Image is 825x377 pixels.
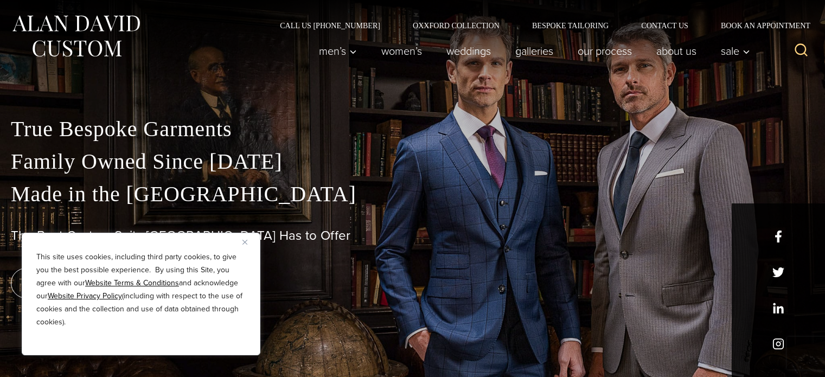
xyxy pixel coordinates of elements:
[625,22,705,29] a: Contact Us
[242,240,247,245] img: Close
[516,22,625,29] a: Bespoke Tailoring
[566,40,644,62] a: Our Process
[48,290,122,302] a: Website Privacy Policy
[11,113,814,210] p: True Bespoke Garments Family Owned Since [DATE] Made in the [GEOGRAPHIC_DATA]
[264,22,396,29] a: Call Us [PHONE_NUMBER]
[264,22,814,29] nav: Secondary Navigation
[503,40,566,62] a: Galleries
[705,22,814,29] a: Book an Appointment
[319,46,357,56] span: Men’s
[242,235,255,248] button: Close
[36,251,246,329] p: This site uses cookies, including third party cookies, to give you the best possible experience. ...
[721,46,750,56] span: Sale
[434,40,503,62] a: weddings
[396,22,516,29] a: Oxxford Collection
[11,268,163,298] a: book an appointment
[11,12,141,60] img: Alan David Custom
[11,228,814,244] h1: The Best Custom Suits [GEOGRAPHIC_DATA] Has to Offer
[85,277,179,289] a: Website Terms & Conditions
[644,40,709,62] a: About Us
[788,38,814,64] button: View Search Form
[369,40,434,62] a: Women’s
[307,40,756,62] nav: Primary Navigation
